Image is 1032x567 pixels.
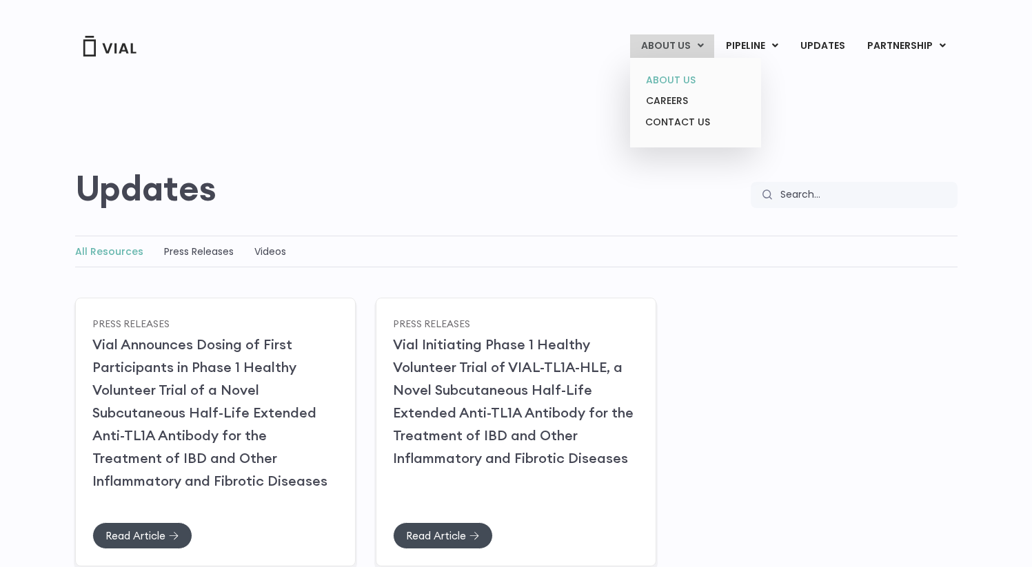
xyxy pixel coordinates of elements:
[393,336,634,466] a: Vial Initiating Phase 1 Healthy Volunteer Trial of VIAL-TL1A-HLE, a Novel Subcutaneous Half-Life ...
[105,530,165,541] span: Read Article
[92,522,192,549] a: Read Article
[635,90,756,112] a: CAREERS
[393,317,470,329] a: Press Releases
[856,34,957,58] a: PARTNERSHIPMenu Toggle
[254,245,286,258] a: Videos
[92,336,327,489] a: Vial Announces Dosing of First Participants in Phase 1 Healthy Volunteer Trial of a Novel Subcuta...
[92,317,170,329] a: Press Releases
[393,522,493,549] a: Read Article
[715,34,789,58] a: PIPELINEMenu Toggle
[789,34,856,58] a: UPDATES
[635,70,756,91] a: ABOUT US
[82,36,137,56] img: Vial Logo
[630,34,714,58] a: ABOUT USMenu Toggle
[75,245,143,258] a: All Resources
[75,168,216,208] h2: Updates
[164,245,234,258] a: Press Releases
[635,112,756,134] a: CONTACT US
[772,182,958,208] input: Search...
[406,530,466,541] span: Read Article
